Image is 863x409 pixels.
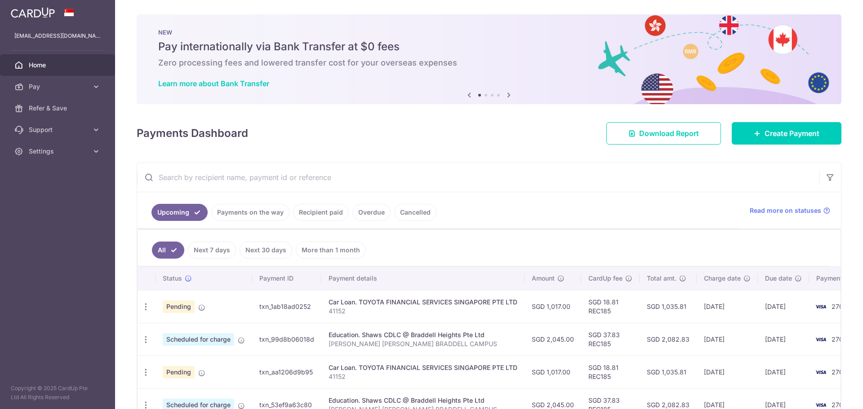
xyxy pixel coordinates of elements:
span: Read more on statuses [750,206,821,215]
span: Pending [163,366,195,378]
span: 2709 [832,401,847,409]
span: Home [29,61,88,70]
h5: Pay internationally via Bank Transfer at $0 fees [158,40,820,54]
div: Education. Shaws CDLC @ Braddell Heights Pte Ltd [329,330,517,339]
td: txn_1ab18ad0252 [252,290,321,323]
a: Cancelled [394,204,436,221]
a: All [152,242,184,259]
a: Next 7 days [188,242,236,259]
img: CardUp [11,7,55,18]
div: Car Loan. TOYOTA FINANCIAL SERVICES SINGAPORE PTE LTD [329,298,517,307]
img: Bank Card [812,301,830,312]
td: txn_99d8b06018d [252,323,321,356]
span: 2709 [832,368,847,376]
td: SGD 1,035.81 [640,356,697,388]
span: Amount [532,274,555,283]
a: Next 30 days [240,242,292,259]
a: Read more on statuses [750,206,830,215]
th: Payment details [321,267,525,290]
a: Create Payment [732,122,841,145]
p: NEW [158,29,820,36]
h6: Zero processing fees and lowered transfer cost for your overseas expenses [158,57,820,68]
a: Overdue [352,204,391,221]
td: [DATE] [697,290,758,323]
span: Create Payment [765,128,819,139]
td: SGD 1,035.81 [640,290,697,323]
a: Payments on the way [211,204,289,221]
a: Download Report [606,122,721,145]
img: Bank Card [812,367,830,378]
span: Charge date [704,274,741,283]
span: Total amt. [647,274,676,283]
td: SGD 2,082.83 [640,323,697,356]
td: SGD 37.83 REC185 [581,323,640,356]
img: Bank transfer banner [137,14,841,104]
p: 41152 [329,307,517,316]
td: [DATE] [758,290,809,323]
td: SGD 1,017.00 [525,356,581,388]
td: SGD 2,045.00 [525,323,581,356]
span: Settings [29,147,88,156]
span: 2709 [832,335,847,343]
span: Refer & Save [29,104,88,113]
span: CardUp fee [588,274,623,283]
span: Scheduled for charge [163,333,234,346]
span: Pay [29,82,88,91]
a: Recipient paid [293,204,349,221]
a: More than 1 month [296,242,366,259]
td: SGD 18.81 REC185 [581,356,640,388]
img: Bank Card [812,334,830,345]
span: 2709 [832,303,847,310]
p: [EMAIL_ADDRESS][DOMAIN_NAME] [14,31,101,40]
p: [PERSON_NAME] [PERSON_NAME] BRADDELL CAMPUS [329,339,517,348]
div: Car Loan. TOYOTA FINANCIAL SERVICES SINGAPORE PTE LTD [329,363,517,372]
td: [DATE] [697,323,758,356]
td: txn_aa1206d9b95 [252,356,321,388]
span: Download Report [639,128,699,139]
td: [DATE] [758,356,809,388]
input: Search by recipient name, payment id or reference [137,163,819,192]
span: Pending [163,300,195,313]
td: [DATE] [758,323,809,356]
div: Education. Shaws CDLC @ Braddell Heights Pte Ltd [329,396,517,405]
h4: Payments Dashboard [137,125,248,141]
th: Payment ID [252,267,321,290]
a: Upcoming [151,204,208,221]
span: Status [163,274,182,283]
a: Learn more about Bank Transfer [158,79,269,88]
td: SGD 1,017.00 [525,290,581,323]
td: SGD 18.81 REC185 [581,290,640,323]
p: 41152 [329,372,517,381]
span: Support [29,125,88,134]
td: [DATE] [697,356,758,388]
span: Due date [765,274,792,283]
